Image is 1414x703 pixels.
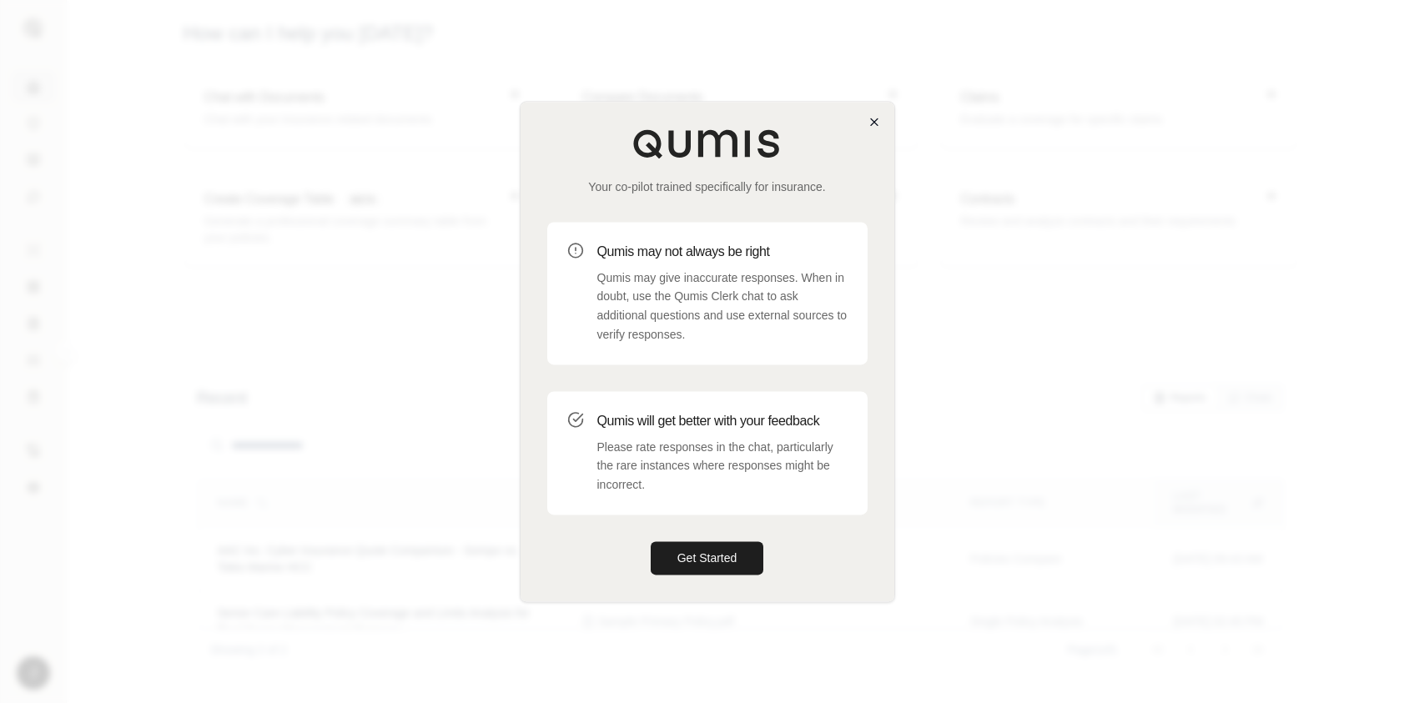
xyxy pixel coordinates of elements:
[547,178,868,195] p: Your co-pilot trained specifically for insurance.
[651,541,764,575] button: Get Started
[597,242,848,262] h3: Qumis may not always be right
[632,128,782,158] img: Qumis Logo
[597,269,848,344] p: Qumis may give inaccurate responses. When in doubt, use the Qumis Clerk chat to ask additional qu...
[597,438,848,495] p: Please rate responses in the chat, particularly the rare instances where responses might be incor...
[597,411,848,431] h3: Qumis will get better with your feedback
